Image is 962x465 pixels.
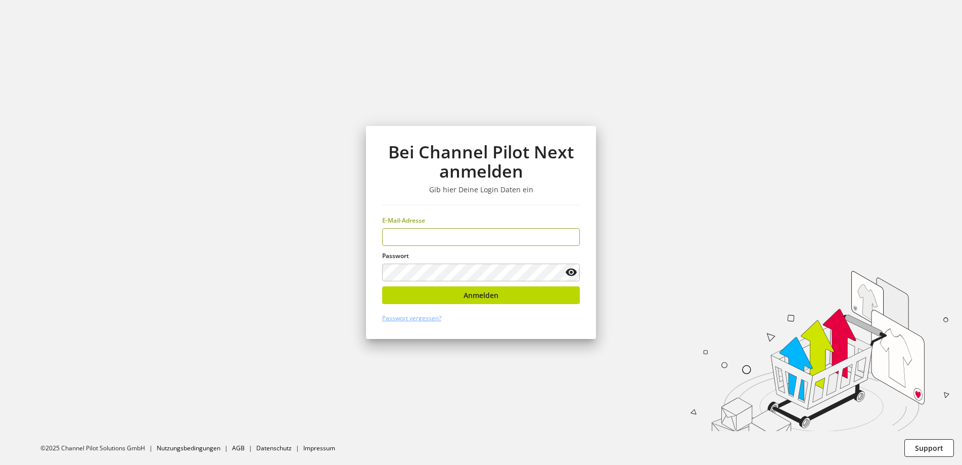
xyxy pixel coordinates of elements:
span: Anmelden [464,290,498,301]
h1: Bei Channel Pilot Next anmelden [382,142,580,181]
span: Support [915,443,943,453]
span: Passwort [382,251,409,260]
a: AGB [232,444,245,452]
button: Support [904,439,954,457]
li: ©2025 Channel Pilot Solutions GmbH [40,444,157,453]
a: Datenschutz [256,444,292,452]
a: Impressum [303,444,335,452]
span: E-Mail-Adresse [382,216,425,225]
button: Anmelden [382,286,580,304]
h3: Gib hier Deine Login Daten ein [382,185,580,194]
a: Nutzungsbedingungen [157,444,220,452]
a: Passwort vergessen? [382,314,441,322]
